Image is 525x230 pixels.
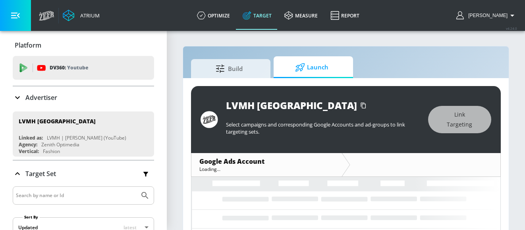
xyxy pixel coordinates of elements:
button: [PERSON_NAME] [456,11,517,20]
p: Select campaigns and corresponding Google Accounts and ad-groups to link targeting sets. [226,121,420,135]
div: Google Ads AccountLoading... [191,153,342,176]
p: DV360: [50,63,88,72]
span: login as: sarah.ly@zefr.com [465,13,508,18]
a: measure [278,1,324,30]
div: Loading... [199,166,334,172]
div: Atrium [77,12,100,19]
a: Atrium [63,10,100,21]
div: LVMH [GEOGRAPHIC_DATA]Linked as:LVMH | [PERSON_NAME] (YouTube)Agency:Zenith OptimediaVertical:Fas... [13,111,154,157]
p: Advertiser [25,93,57,102]
div: DV360: Youtube [13,56,154,80]
span: Build [199,59,259,78]
div: Linked as: [19,134,43,141]
span: v 4.24.0 [506,26,517,31]
label: Sort By [23,215,40,220]
p: Platform [15,41,41,50]
div: Vertical: [19,148,39,155]
div: Platform [13,34,154,56]
p: Target Set [25,169,56,178]
div: LVMH | [PERSON_NAME] (YouTube) [47,134,126,141]
a: Report [324,1,366,30]
div: LVMH [GEOGRAPHIC_DATA] [19,117,96,125]
div: Target Set [13,161,154,187]
div: Advertiser [13,86,154,109]
div: Agency: [19,141,37,148]
a: Target [236,1,278,30]
input: Search by name or Id [16,190,136,201]
div: Google Ads Account [199,157,334,166]
a: optimize [191,1,236,30]
p: Youtube [67,63,88,72]
div: LVMH [GEOGRAPHIC_DATA] [226,99,357,112]
div: Fashion [43,148,60,155]
div: Zenith Optimedia [41,141,79,148]
span: Launch [282,58,342,77]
